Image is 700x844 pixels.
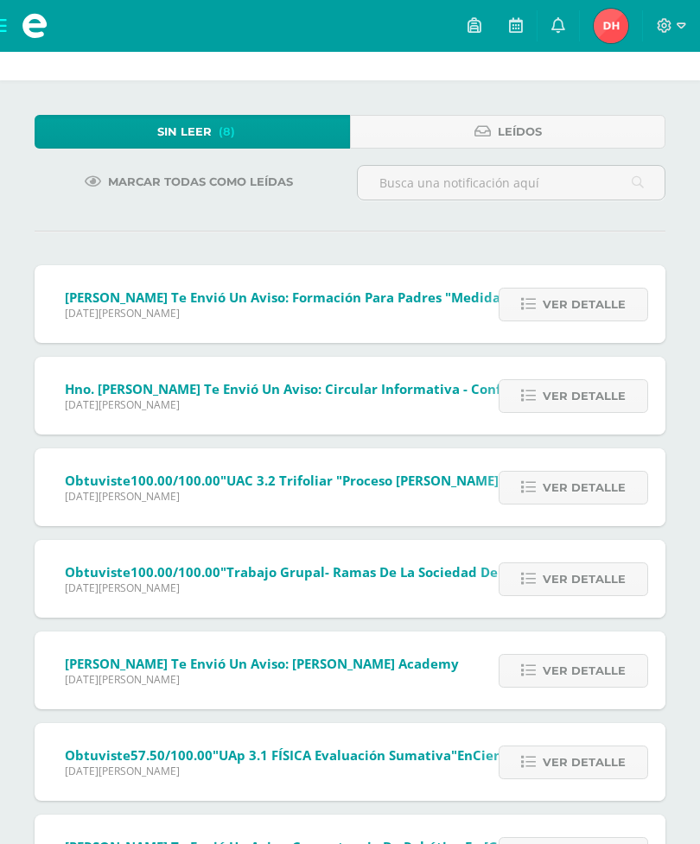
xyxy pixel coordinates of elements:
[219,116,235,148] span: (8)
[543,289,626,320] span: Ver detalle
[543,380,626,412] span: Ver detalle
[130,746,213,764] span: 57.50/100.00
[130,472,220,489] span: 100.00/100.00
[65,764,676,778] span: [DATE][PERSON_NAME]
[63,165,315,199] a: Marcar todas como leídas
[65,672,459,687] span: [DATE][PERSON_NAME]
[65,380,559,397] span: Hno. [PERSON_NAME] te envió un aviso: Circular informativa - Confirmación
[594,9,628,43] img: bd3da0d70a36d5f23f241e45e2196fee.png
[543,472,626,504] span: Ver detalle
[498,116,542,148] span: Leídos
[130,563,220,581] span: 100.00/100.00
[358,166,665,200] input: Busca una notificación aquí
[350,115,665,149] a: Leídos
[65,655,459,672] span: [PERSON_NAME] te envió un aviso: [PERSON_NAME] Academy
[108,166,293,198] span: Marcar todas como leídas
[65,746,676,764] span: Obtuviste en
[543,655,626,687] span: Ver detalle
[543,563,626,595] span: Ver detalle
[157,116,212,148] span: Sin leer
[65,397,559,412] span: [DATE][PERSON_NAME]
[220,472,665,489] span: "UAC 3.2 Trifoliar "Proceso [PERSON_NAME] en [GEOGRAPHIC_DATA]""
[543,746,626,778] span: Ver detalle
[35,115,350,149] a: Sin leer(8)
[213,746,457,764] span: "UAp 3.1 FÍSICA Evaluación Sumativa"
